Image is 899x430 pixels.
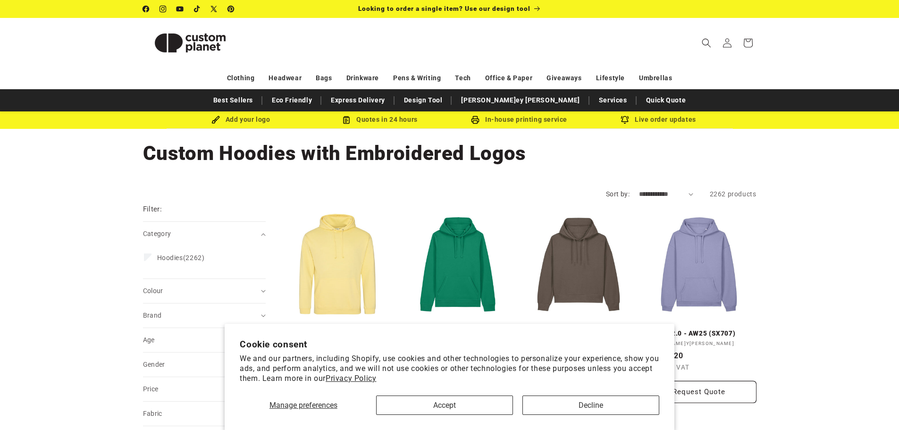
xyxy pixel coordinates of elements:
h1: Custom Hoodies with Embroidered Logos [143,141,756,166]
a: [PERSON_NAME]ey [PERSON_NAME] [456,92,584,109]
div: Quotes in 24 hours [311,114,450,126]
img: Brush Icon [211,116,220,124]
summary: Colour (0 selected) [143,279,266,303]
img: Order Updates Icon [342,116,351,124]
summary: Search [696,33,717,53]
img: Order updates [621,116,629,124]
summary: Age (0 selected) [143,328,266,352]
a: Custom Planet [139,18,241,67]
a: Slammer 2.0 - AW25 (SX707) [641,329,756,338]
a: Office & Paper [485,70,532,86]
div: In-house printing service [450,114,589,126]
h2: Cookie consent [240,339,659,350]
span: Manage preferences [269,401,337,410]
span: Hoodies [157,254,183,261]
summary: Category (0 selected) [143,222,266,246]
summary: Gender (0 selected) [143,353,266,377]
a: Bags [316,70,332,86]
label: Sort by: [606,190,630,198]
img: In-house printing [471,116,479,124]
a: Drinkware [346,70,379,86]
div: Add your logo [171,114,311,126]
summary: Brand (0 selected) [143,304,266,328]
span: Colour [143,287,163,295]
button: Decline [522,396,659,415]
span: Looking to order a single item? Use our design tool [358,5,530,12]
a: Clothing [227,70,255,86]
a: Best Sellers [209,92,258,109]
div: Live order updates [589,114,728,126]
summary: Fabric (0 selected) [143,402,266,426]
a: Pens & Writing [393,70,441,86]
span: Gender [143,361,165,368]
span: Age [143,336,155,344]
h2: Filter: [143,204,162,215]
button: Accept [376,396,513,415]
span: Brand [143,312,162,319]
a: Quick Quote [641,92,691,109]
span: 2262 products [710,190,756,198]
a: Services [594,92,632,109]
a: Lifestyle [596,70,625,86]
p: We and our partners, including Shopify, use cookies and other technologies to personalize your ex... [240,354,659,383]
a: Express Delivery [326,92,390,109]
img: Custom Planet [143,22,237,64]
span: Category [143,230,171,237]
a: Tech [455,70,471,86]
span: Price [143,385,159,393]
a: Privacy Policy [326,374,376,383]
button: Request Quote [641,381,756,403]
summary: Price [143,377,266,401]
button: Manage preferences [240,396,367,415]
a: Design Tool [399,92,447,109]
span: (2262) [157,253,205,262]
a: Headwear [269,70,302,86]
a: Giveaways [546,70,581,86]
a: Umbrellas [639,70,672,86]
span: Fabric [143,410,162,417]
a: Eco Friendly [267,92,317,109]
